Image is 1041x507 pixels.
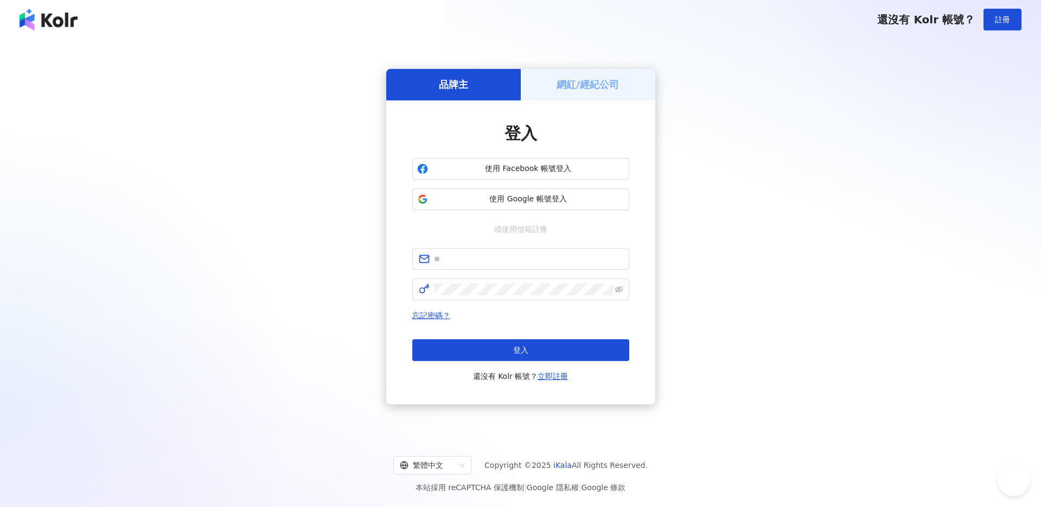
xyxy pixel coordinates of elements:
[553,461,572,470] a: iKala
[412,311,450,320] a: 忘記密碼？
[557,78,619,91] h5: 網紅/經紀公司
[20,9,78,30] img: logo
[412,158,629,180] button: 使用 Facebook 帳號登入
[473,370,569,383] span: 還沒有 Kolr 帳號？
[581,483,625,492] a: Google 條款
[432,163,624,174] span: 使用 Facebook 帳號登入
[432,194,624,205] span: 使用 Google 帳號登入
[983,9,1021,30] button: 註冊
[998,464,1030,496] iframe: Help Scout Beacon - Open
[877,13,975,26] span: 還沒有 Kolr 帳號？
[527,483,579,492] a: Google 隱私權
[487,223,555,235] span: 或使用信箱註冊
[538,372,568,381] a: 立即註冊
[524,483,527,492] span: |
[412,188,629,210] button: 使用 Google 帳號登入
[579,483,582,492] span: |
[504,124,537,143] span: 登入
[615,286,623,293] span: eye-invisible
[513,346,528,354] span: 登入
[439,78,468,91] h5: 品牌主
[416,481,625,494] span: 本站採用 reCAPTCHA 保護機制
[412,339,629,361] button: 登入
[484,459,648,472] span: Copyright © 2025 All Rights Reserved.
[995,15,1010,24] span: 註冊
[400,457,455,474] div: 繁體中文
